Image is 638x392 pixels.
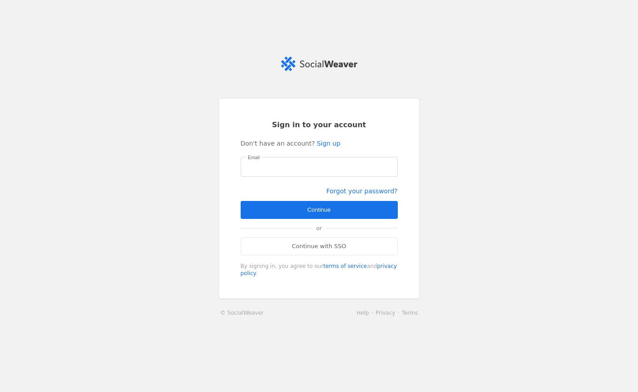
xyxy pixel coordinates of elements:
[272,120,366,130] span: Sign in to your account
[241,201,398,219] button: Continue
[241,263,398,277] div: By signing in, you agree to our and .
[369,308,376,317] li: ·
[248,153,260,161] mat-label: Email
[241,263,397,276] a: privacy policy
[241,237,398,255] a: Continue with SSO
[220,308,264,317] a: © SocialWeaver
[248,161,391,172] input: Email
[307,205,330,214] span: Continue
[356,310,369,316] a: Help
[402,310,418,316] a: Terms
[395,308,402,317] li: ·
[241,139,315,148] span: Don't have an account?
[326,187,398,195] a: Forgot your password?
[323,263,367,269] a: terms of service
[376,310,395,316] a: Privacy
[312,219,326,237] span: or
[317,139,340,148] a: Sign up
